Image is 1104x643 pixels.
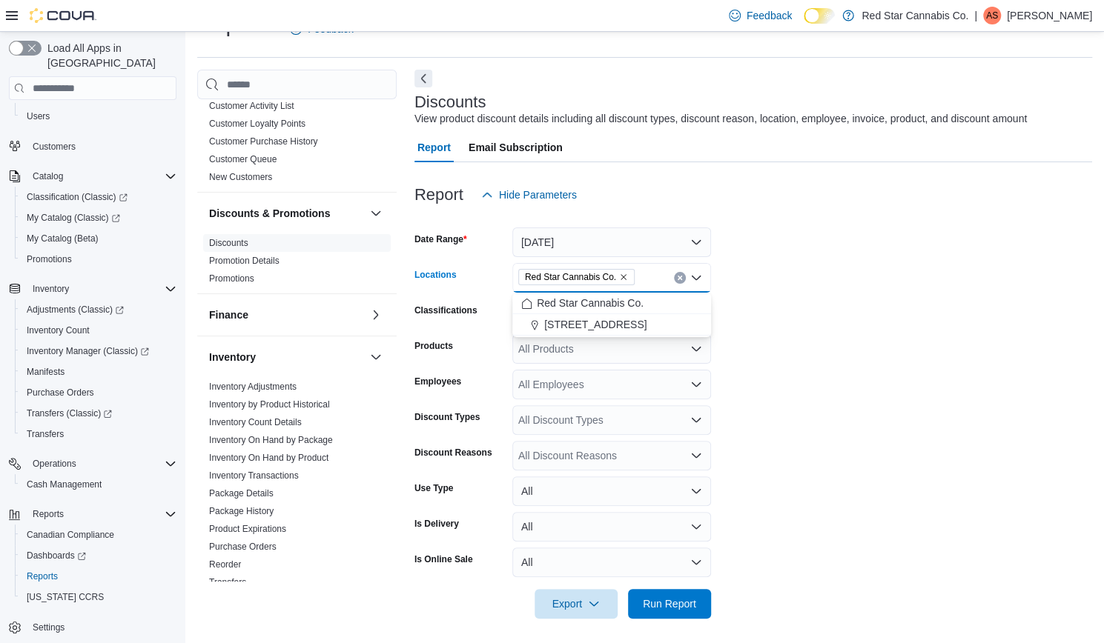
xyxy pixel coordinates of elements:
span: Promotions [209,273,254,284]
span: Adjustments (Classic) [21,301,176,319]
span: Promotion Details [209,255,280,267]
label: Employees [414,376,461,387]
span: Export [543,589,609,619]
span: My Catalog (Classic) [27,212,120,224]
button: Reports [27,505,70,523]
a: Purchase Orders [209,542,277,552]
span: Inventory Manager (Classic) [21,342,176,360]
span: Purchase Orders [21,384,176,402]
a: Transfers (Classic) [15,403,182,424]
button: [US_STATE] CCRS [15,587,182,607]
button: Open list of options [690,343,702,355]
button: Catalog [27,167,69,185]
span: Feedback [747,8,792,23]
a: Transfers [209,577,246,587]
button: Open list of options [690,379,702,390]
span: My Catalog (Beta) [21,230,176,247]
span: Promotions [27,253,72,265]
h3: Inventory [209,350,256,364]
span: Inventory Manager (Classic) [27,345,149,357]
button: Inventory Count [15,320,182,341]
button: Next [414,70,432,87]
span: Reports [33,508,64,520]
a: Transfers [21,425,70,443]
a: Reorder [209,559,241,570]
button: Transfers [15,424,182,444]
span: Inventory [33,283,69,295]
span: Transfers [21,425,176,443]
label: Is Delivery [414,518,459,530]
a: Adjustments (Classic) [15,299,182,320]
button: Manifests [15,362,182,382]
a: Inventory On Hand by Package [209,435,333,445]
span: Promotions [21,250,176,268]
div: Inventory [197,378,397,597]
span: Package Details [209,487,274,499]
button: [DATE] [512,227,711,257]
span: Adjustments (Classic) [27,304,124,316]
input: Dark Mode [804,8,835,24]
span: Inventory On Hand by Product [209,452,328,464]
span: Transfers (Classic) [21,404,176,422]
label: Products [414,340,453,352]
span: Catalog [27,167,176,185]
a: Reports [21,567,64,585]
span: Operations [33,458,76,470]
span: Cash Management [27,479,102,490]
span: Inventory On Hand by Package [209,434,333,446]
a: Inventory by Product Historical [209,399,330,410]
a: Promotions [21,250,78,268]
span: Red Star Cannabis Co. [537,296,644,310]
a: Product Expirations [209,524,286,534]
span: Hide Parameters [499,187,577,202]
div: Customer [197,97,397,192]
span: Reports [21,567,176,585]
a: [US_STATE] CCRS [21,588,110,606]
label: Locations [414,269,457,281]
button: Catalog [3,166,182,187]
a: My Catalog (Beta) [21,230,105,247]
span: Inventory [27,280,176,298]
a: Users [21,107,56,125]
button: Discounts & Promotions [209,206,364,221]
button: Purchase Orders [15,382,182,403]
a: Customer Purchase History [209,136,318,147]
button: Operations [27,455,82,473]
button: Open list of options [690,450,702,462]
button: Users [15,106,182,127]
div: View product discount details including all discount types, discount reason, location, employee, ... [414,111,1027,127]
span: Classification (Classic) [21,188,176,206]
span: Product Expirations [209,523,286,535]
a: Feedback [723,1,798,30]
a: Customer Loyalty Points [209,119,305,129]
span: Manifests [27,366,65,378]
button: Inventory [367,348,385,366]
button: Red Star Cannabis Co. [512,293,711,314]
a: Promotions [209,273,254,284]
a: Classification (Classic) [21,188,133,206]
a: Dashboards [15,545,182,566]
button: Inventory [3,279,182,299]
span: Dashboards [21,547,176,564]
span: Customer Activity List [209,100,294,112]
a: My Catalog (Classic) [15,207,182,228]
button: Export [535,589,618,619]
button: All [512,512,711,542]
a: Customers [27,138,82,156]
button: Cash Management [15,474,182,495]
span: Washington CCRS [21,588,176,606]
button: Hide Parameters [475,180,583,210]
a: Settings [27,619,70,636]
span: Package History [209,505,274,517]
p: Red Star Cannabis Co. [862,7,968,24]
a: Inventory Count [21,321,96,339]
button: Remove Red Star Cannabis Co. from selection in this group [619,273,628,281]
label: Discount Types [414,411,480,423]
a: Discounts [209,238,248,248]
span: Inventory Transactions [209,470,299,482]
a: Inventory Transactions [209,470,299,481]
button: Inventory [209,350,364,364]
button: Reports [15,566,182,587]
span: Canadian Compliance [21,526,176,544]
